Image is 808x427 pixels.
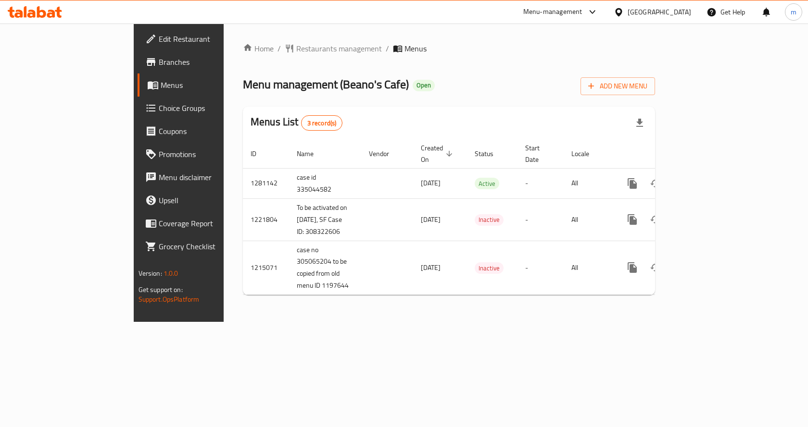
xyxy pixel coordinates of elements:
span: Vendor [369,148,402,159]
span: ID [251,148,269,159]
span: Active [475,178,499,189]
span: Branches [159,56,261,68]
div: Total records count [301,115,343,131]
span: Upsell [159,195,261,206]
td: - [518,241,564,295]
a: Coverage Report [138,212,269,235]
td: - [518,198,564,241]
span: Name [297,148,326,159]
a: Promotions [138,143,269,166]
span: Add New Menu [588,80,647,92]
span: Edit Restaurant [159,33,261,45]
th: Actions [613,139,721,169]
a: Support.OpsPlatform [139,293,200,305]
td: All [564,241,613,295]
span: Start Date [525,142,552,165]
a: Menus [138,73,269,97]
td: case id 335044582 [289,168,361,198]
td: - [518,168,564,198]
table: enhanced table [243,139,721,295]
button: more [621,172,644,195]
div: Open [413,80,435,91]
span: Inactive [475,214,504,225]
a: Menu disclaimer [138,166,269,189]
span: Menus [161,79,261,91]
a: Grocery Checklist [138,235,269,258]
a: Restaurants management [285,43,382,54]
button: more [621,256,644,279]
span: Grocery Checklist [159,241,261,252]
a: Branches [138,50,269,73]
span: 1.0.0 [164,267,178,280]
span: Coupons [159,125,261,137]
span: Coverage Report [159,218,261,229]
span: Menu management ( Beano's Cafe ) [243,73,409,95]
div: [GEOGRAPHIC_DATA] [628,7,691,17]
button: more [621,208,644,231]
nav: breadcrumb [243,43,655,54]
span: Created On [421,142,455,165]
span: Get support on: [139,283,183,296]
span: Locale [571,148,602,159]
span: Status [475,148,506,159]
span: Promotions [159,148,261,160]
div: Inactive [475,214,504,226]
div: Export file [628,111,651,134]
a: Upsell [138,189,269,212]
span: Choice Groups [159,102,261,114]
span: [DATE] [421,213,441,226]
span: Version: [139,267,162,280]
span: [DATE] [421,261,441,274]
li: / [278,43,281,54]
td: case no 305065204 to be copied from old menu ID 1197644 [289,241,361,295]
a: Choice Groups [138,97,269,120]
a: Coupons [138,120,269,143]
span: [DATE] [421,177,441,189]
div: Menu-management [523,6,582,18]
td: All [564,168,613,198]
span: Restaurants management [296,43,382,54]
button: Change Status [644,172,667,195]
td: To be activated on [DATE], SF Case ID: 308322606 [289,198,361,241]
h2: Menus List [251,115,342,131]
span: Inactive [475,263,504,274]
div: Inactive [475,262,504,274]
span: Open [413,81,435,89]
span: 3 record(s) [302,119,342,128]
button: Add New Menu [581,77,655,95]
span: m [791,7,796,17]
button: Change Status [644,208,667,231]
span: Menu disclaimer [159,171,261,183]
span: Menus [404,43,427,54]
li: / [386,43,389,54]
td: All [564,198,613,241]
a: Edit Restaurant [138,27,269,50]
button: Change Status [644,256,667,279]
